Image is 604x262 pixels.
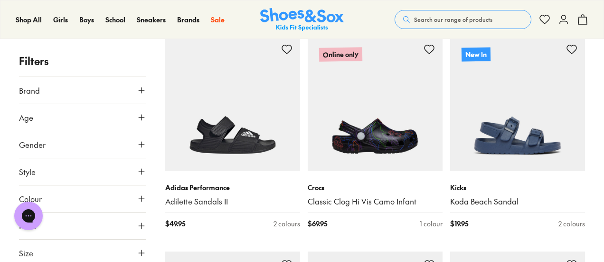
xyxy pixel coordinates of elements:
[450,36,585,171] a: New In
[19,53,146,69] p: Filters
[319,47,362,62] p: Online only
[19,158,146,185] button: Style
[260,8,344,31] a: Shoes & Sox
[19,193,42,204] span: Colour
[462,47,491,61] p: New In
[260,8,344,31] img: SNS_Logo_Responsive.svg
[211,15,225,25] a: Sale
[16,15,42,24] span: Shop All
[19,104,146,131] button: Age
[177,15,199,24] span: Brands
[19,77,146,104] button: Brand
[19,112,33,123] span: Age
[177,15,199,25] a: Brands
[19,166,36,177] span: Style
[165,183,300,193] p: Adidas Performance
[395,10,531,29] button: Search our range of products
[19,139,46,150] span: Gender
[558,219,585,229] div: 2 colours
[450,196,585,207] a: Koda Beach Sandal
[79,15,94,25] a: Boys
[450,219,468,229] span: $ 19.95
[137,15,166,24] span: Sneakers
[308,196,443,207] a: Classic Clog Hi Vis Camo Infant
[308,219,327,229] span: $ 69.95
[53,15,68,25] a: Girls
[16,15,42,25] a: Shop All
[53,15,68,24] span: Girls
[19,131,146,158] button: Gender
[19,85,40,96] span: Brand
[211,15,225,24] span: Sale
[105,15,125,25] a: School
[165,219,185,229] span: $ 49.95
[19,185,146,212] button: Colour
[105,15,125,24] span: School
[420,219,443,229] div: 1 colour
[137,15,166,25] a: Sneakers
[19,247,33,259] span: Size
[414,15,492,24] span: Search our range of products
[308,183,443,193] p: Crocs
[450,183,585,193] p: Kicks
[9,198,47,233] iframe: Gorgias live chat messenger
[308,36,443,171] a: Online only
[79,15,94,24] span: Boys
[274,219,300,229] div: 2 colours
[165,196,300,207] a: Adilette Sandals II
[19,213,146,239] button: Price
